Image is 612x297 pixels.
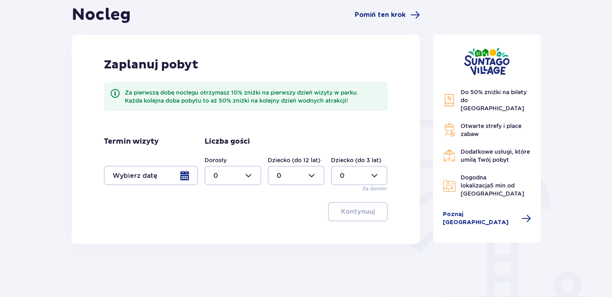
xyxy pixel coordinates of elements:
[355,10,420,20] a: Pomiń ten krok
[362,185,387,192] p: Za darmo!
[205,156,227,164] label: Dorosły
[464,47,510,75] img: Suntago Village
[443,210,517,227] span: Poznaj [GEOGRAPHIC_DATA]
[205,137,250,146] p: Liczba gości
[72,5,131,25] h1: Nocleg
[443,179,456,192] img: Map Icon
[331,156,381,164] label: Dziecko (do 3 lat)
[443,210,531,227] a: Poznaj [GEOGRAPHIC_DATA]
[125,89,381,105] div: Za pierwszą dobę noclegu otrzymasz 10% zniżki na pierwszy dzień wizyty w parku. Każda kolejna dob...
[443,94,456,107] img: Discount Icon
[443,124,456,136] img: Grill Icon
[490,182,507,189] span: 5 min.
[461,123,521,137] span: Otwarte strefy i place zabaw
[268,156,320,164] label: Dziecko (do 12 lat)
[461,174,524,197] span: Dogodna lokalizacja od [GEOGRAPHIC_DATA]
[328,202,388,221] button: Kontynuuj
[104,57,198,72] p: Zaplanuj pobyt
[341,207,375,216] p: Kontynuuj
[461,148,530,163] span: Dodatkowe usługi, które umilą Twój pobyt
[104,137,159,146] p: Termin wizyty
[443,149,456,162] img: Restaurant Icon
[355,10,405,19] span: Pomiń ten krok
[461,89,527,111] span: Do 50% zniżki na bilety do [GEOGRAPHIC_DATA]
